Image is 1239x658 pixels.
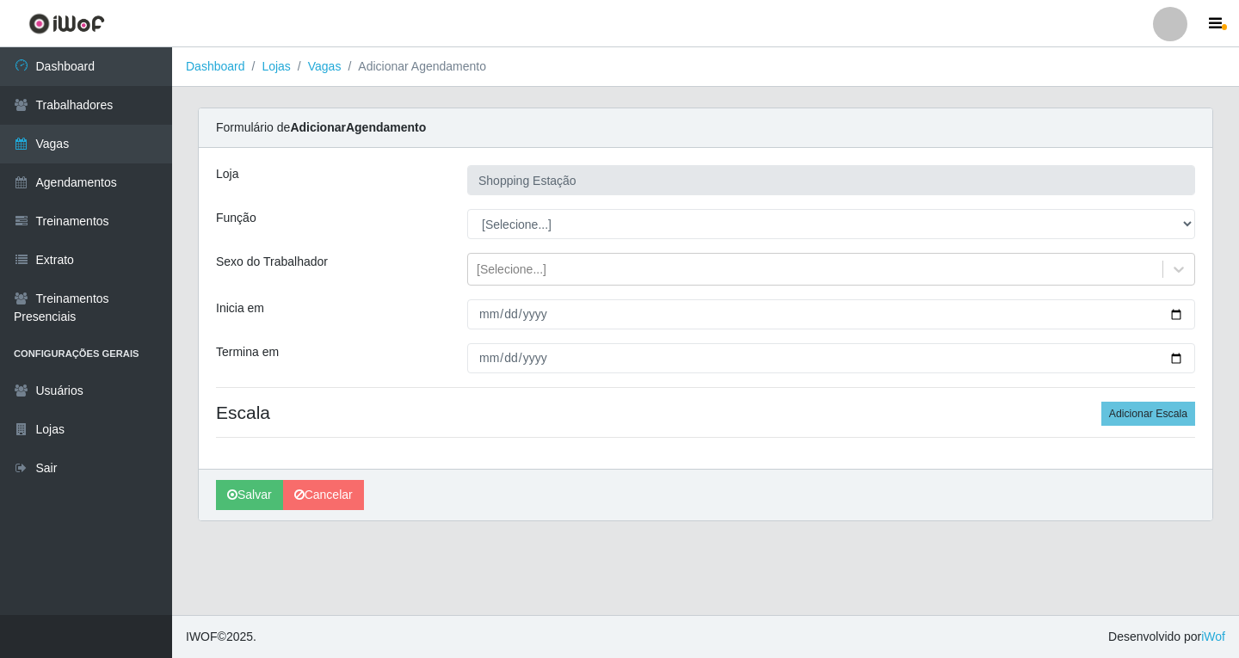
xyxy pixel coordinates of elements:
li: Adicionar Agendamento [341,58,486,76]
h4: Escala [216,402,1195,423]
a: Vagas [308,59,342,73]
div: [Selecione...] [477,261,546,279]
strong: Adicionar Agendamento [290,120,426,134]
a: Lojas [262,59,290,73]
input: 00/00/0000 [467,299,1195,329]
div: Formulário de [199,108,1212,148]
button: Adicionar Escala [1101,402,1195,426]
input: 00/00/0000 [467,343,1195,373]
img: CoreUI Logo [28,13,105,34]
label: Termina em [216,343,279,361]
label: Inicia em [216,299,264,317]
label: Sexo do Trabalhador [216,253,328,271]
button: Salvar [216,480,283,510]
nav: breadcrumb [172,47,1239,87]
span: IWOF [186,630,218,643]
label: Função [216,209,256,227]
span: © 2025 . [186,628,256,646]
span: Desenvolvido por [1108,628,1225,646]
label: Loja [216,165,238,183]
a: iWof [1201,630,1225,643]
a: Cancelar [283,480,364,510]
a: Dashboard [186,59,245,73]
